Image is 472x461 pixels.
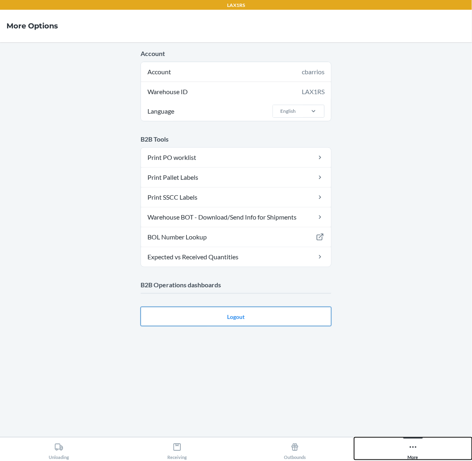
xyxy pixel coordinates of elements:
div: LAX1RS [302,87,325,97]
p: LAX1RS [227,2,245,9]
p: Account [141,49,331,58]
div: English [280,108,296,115]
div: More [408,439,418,460]
button: Receiving [118,437,236,460]
a: Warehouse BOT - Download/Send Info for Shipments [141,207,331,227]
button: Logout [141,307,331,326]
div: cbarrios [302,67,325,77]
div: Outbounds [284,439,306,460]
div: Warehouse ID [141,82,331,101]
a: BOL Number Lookup [141,227,331,247]
p: B2B Operations dashboards [141,280,331,290]
h4: More Options [6,21,58,31]
button: Outbounds [236,437,354,460]
span: Language [146,101,175,121]
a: Print Pallet Labels [141,168,331,187]
div: Unloading [49,439,69,460]
div: Receiving [167,439,187,460]
input: LanguageEnglish [279,108,280,115]
a: Print PO worklist [141,148,331,167]
p: B2B Tools [141,134,331,144]
a: Print SSCC Labels [141,187,331,207]
div: Account [141,62,331,82]
a: Expected vs Received Quantities [141,247,331,267]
